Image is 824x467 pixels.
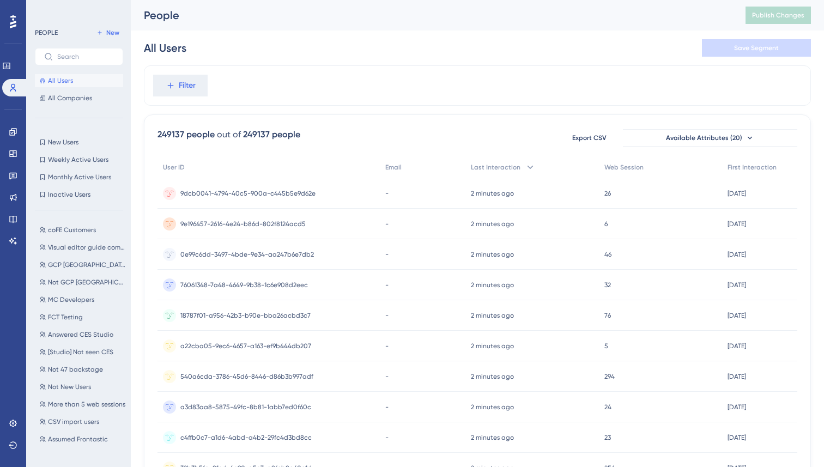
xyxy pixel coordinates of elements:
[217,128,241,141] div: out of
[35,415,130,428] button: CSV import users
[48,173,111,181] span: Monthly Active Users
[385,342,389,350] span: -
[106,28,119,37] span: New
[702,39,811,57] button: Save Segment
[728,342,746,350] time: [DATE]
[48,400,125,409] span: More than 5 web sessions
[728,403,746,411] time: [DATE]
[180,342,311,350] span: a22cba05-9ec6-4657-a163-ef9b444db207
[623,129,797,147] button: Available Attributes (20)
[471,373,514,380] time: 2 minutes ago
[604,403,611,411] span: 24
[35,136,123,149] button: New Users
[728,190,746,197] time: [DATE]
[471,342,514,350] time: 2 minutes ago
[35,258,130,271] button: GCP [GEOGRAPHIC_DATA], Not New
[728,281,746,289] time: [DATE]
[471,403,514,411] time: 2 minutes ago
[604,250,611,259] span: 46
[604,433,611,442] span: 23
[144,40,186,56] div: All Users
[48,155,108,164] span: Weekly Active Users
[471,251,514,258] time: 2 minutes ago
[35,398,130,411] button: More than 5 web sessions
[48,435,108,444] span: Assumed Frontastic
[35,28,58,37] div: PEOPLE
[35,311,130,324] button: FCT Testing
[157,128,215,141] div: 249137 people
[48,138,78,147] span: New Users
[746,7,811,24] button: Publish Changes
[666,134,742,142] span: Available Attributes (20)
[35,223,130,236] button: coFE Customers
[728,220,746,228] time: [DATE]
[385,281,389,289] span: -
[48,313,83,322] span: FCT Testing
[48,348,113,356] span: [Studio] Not seen CES
[48,226,96,234] span: coFE Customers
[471,190,514,197] time: 2 minutes ago
[35,188,123,201] button: Inactive Users
[35,380,130,393] button: Not New Users
[35,74,123,87] button: All Users
[35,171,123,184] button: Monthly Active Users
[385,163,402,172] span: Email
[572,134,607,142] span: Export CSV
[57,53,114,60] input: Search
[153,75,208,96] button: Filter
[471,281,514,289] time: 2 minutes ago
[48,260,125,269] span: GCP [GEOGRAPHIC_DATA], Not New
[48,295,94,304] span: MC Developers
[471,220,514,228] time: 2 minutes ago
[471,312,514,319] time: 2 minutes ago
[35,153,123,166] button: Weekly Active Users
[180,189,316,198] span: 9dcb0041-4794-40c5-900a-c445b5e9d62e
[48,76,73,85] span: All Users
[604,372,615,381] span: 294
[35,328,130,341] button: Answered CES Studio
[35,92,123,105] button: All Companies
[752,11,804,20] span: Publish Changes
[35,433,130,446] button: Assumed Frontastic
[48,417,99,426] span: CSV import users
[180,250,314,259] span: 0e99c6dd-3497-4bde-9e34-aa247b6e7db2
[604,189,611,198] span: 26
[180,281,308,289] span: 76061348-7a48-4649-9b38-1c6e908d2eec
[562,129,616,147] button: Export CSV
[48,190,90,199] span: Inactive Users
[48,383,91,391] span: Not New Users
[728,312,746,319] time: [DATE]
[180,403,311,411] span: a3d83aa8-5875-49fc-8b81-1abb7ed0f60c
[243,128,300,141] div: 249137 people
[163,163,185,172] span: User ID
[385,189,389,198] span: -
[471,434,514,441] time: 2 minutes ago
[385,220,389,228] span: -
[144,8,718,23] div: People
[471,163,520,172] span: Last Interaction
[48,330,113,339] span: Answered CES Studio
[48,243,125,252] span: Visual editor guide completed
[48,278,125,287] span: Not GCP [GEOGRAPHIC_DATA], Not New
[385,372,389,381] span: -
[35,241,130,254] button: Visual editor guide completed
[728,251,746,258] time: [DATE]
[180,220,306,228] span: 9e196457-2616-4e24-b86d-802f8124acd5
[385,433,389,442] span: -
[385,403,389,411] span: -
[385,250,389,259] span: -
[604,311,611,320] span: 76
[35,363,130,376] button: Not 47 backstage
[35,345,130,359] button: [Studio] Not seen CES
[604,281,611,289] span: 32
[180,433,312,442] span: c4ffb0c7-a1d6-4abd-a4b2-29fc4d3bd8cc
[180,372,313,381] span: 540a6cda-3786-45d6-8446-d86b3b997adf
[604,163,644,172] span: Web Session
[179,79,196,92] span: Filter
[35,276,130,289] button: Not GCP [GEOGRAPHIC_DATA], Not New
[728,373,746,380] time: [DATE]
[93,26,123,39] button: New
[48,365,103,374] span: Not 47 backstage
[180,311,311,320] span: 18787f01-a956-42b3-b90e-bba26acbd3c7
[48,94,92,102] span: All Companies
